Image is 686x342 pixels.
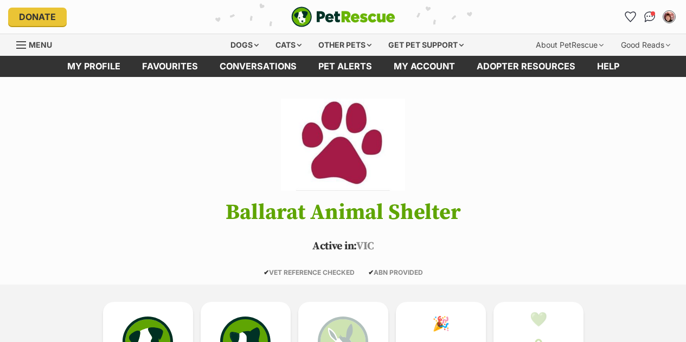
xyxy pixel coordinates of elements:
[307,56,383,77] a: Pet alerts
[291,7,395,27] a: PetRescue
[383,56,466,77] a: My account
[613,34,678,56] div: Good Reads
[368,268,423,276] span: ABN PROVIDED
[312,240,356,253] span: Active in:
[264,268,269,276] icon: ✔
[621,8,639,25] a: Favourites
[281,99,405,191] img: Ballarat Animal Shelter
[8,8,67,26] a: Donate
[664,11,675,22] img: Leanne Mcleod profile pic
[268,34,309,56] div: Cats
[311,34,379,56] div: Other pets
[466,56,586,77] a: Adopter resources
[209,56,307,77] a: conversations
[131,56,209,77] a: Favourites
[661,8,678,25] button: My account
[368,268,374,276] icon: ✔
[16,34,60,54] a: Menu
[644,11,656,22] img: chat-41dd97257d64d25036548639549fe6c8038ab92f7586957e7f3b1b290dea8141.svg
[223,34,266,56] div: Dogs
[530,311,547,327] div: 💚
[264,268,355,276] span: VET REFERENCE CHECKED
[621,8,678,25] ul: Account quick links
[586,56,630,77] a: Help
[528,34,611,56] div: About PetRescue
[29,40,52,49] span: Menu
[381,34,471,56] div: Get pet support
[291,7,395,27] img: logo-e224e6f780fb5917bec1dbf3a21bbac754714ae5b6737aabdf751b685950b380.svg
[641,8,658,25] a: Conversations
[432,315,450,332] div: 🎉
[56,56,131,77] a: My profile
